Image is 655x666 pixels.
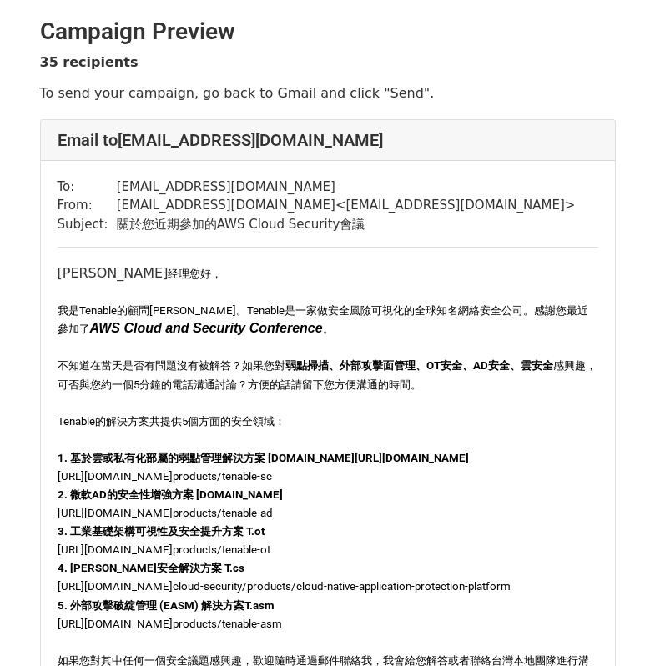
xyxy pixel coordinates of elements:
td: To: [58,178,117,197]
span: [URL][DOMAIN_NAME] products/tenable-ad [58,507,273,519]
td: 關於您近期參加的AWS Cloud Security會議 [117,215,576,234]
span: 1. 基於雲或私有化部屬的弱點管理解決方案 [DOMAIN_NAME][URL][DOMAIN_NAME] [58,452,469,464]
span: Tenable的解決方案共提供5個方面的安全領域： [58,415,285,428]
i: AWS Cloud and Security Conference [90,321,323,335]
span: 我是Tenable的顧問[PERSON_NAME]。 Tenable是一家做安全風險可視化的全球知名網絡安全公司。 感謝您最近參加了 [58,304,588,335]
span: 5. 外部攻擊破綻管理 (EASM) 解決方案T.asm [58,599,275,612]
span: 4. [PERSON_NAME]安全解決方案 T.cs [58,562,244,574]
h4: Email to [EMAIL_ADDRESS][DOMAIN_NAME] [58,130,598,150]
b: 弱點掃描、 外部攻擊面管理、OT安全、AD安全、雲安全 [285,359,553,372]
strong: 35 recipients [40,54,139,70]
a: [URL][DOMAIN_NAME]products/tenable-ad [58,504,273,520]
td: [EMAIL_ADDRESS][DOMAIN_NAME] < [EMAIL_ADDRESS][DOMAIN_NAME] > [117,196,576,215]
p: [PERSON_NAME] [58,264,598,283]
a: [URL][DOMAIN_NAME]products/tenable-sc [58,468,272,483]
span: 3. 工業基礎架構可視性及安全提升方案 T.ot [58,525,265,538]
td: Subject: [58,215,117,234]
span: [URL][DOMAIN_NAME] products/tenable-sc [58,470,272,483]
p: To send your campaign, go back to Gmail and click "Send". [40,84,616,102]
a: [URL][DOMAIN_NAME]products/tenable-ot [58,541,270,557]
span: [URL][DOMAIN_NAME] cloud-security/products/cloud- native-application-protection- platform [58,580,511,593]
td: From: [58,196,117,215]
font: 经理您好， [168,268,222,280]
a: [URL][DOMAIN_NAME]cloud-security/products/cloud-native-application-protection-platform [58,578,511,593]
span: 不知道在當天是否有問題沒有被解答？如果您對 感興趣， 可否與您約一個5分鐘的電話溝通討論？ 方便的話請留下您方便溝通的時間。 [58,359,597,390]
span: 。 [323,323,334,335]
h2: Campaign Preview [40,18,616,46]
a: [URL][DOMAIN_NAME]products/tenable-asm [58,615,282,631]
span: [URL][DOMAIN_NAME] products/tenable-ot [58,543,270,556]
td: [EMAIL_ADDRESS][DOMAIN_NAME] [117,178,576,197]
span: [URL][DOMAIN_NAME] products/tenable-asm [58,618,282,630]
span: 2. 微軟AD的安全性增強方案 [DOMAIN_NAME] [58,488,283,501]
